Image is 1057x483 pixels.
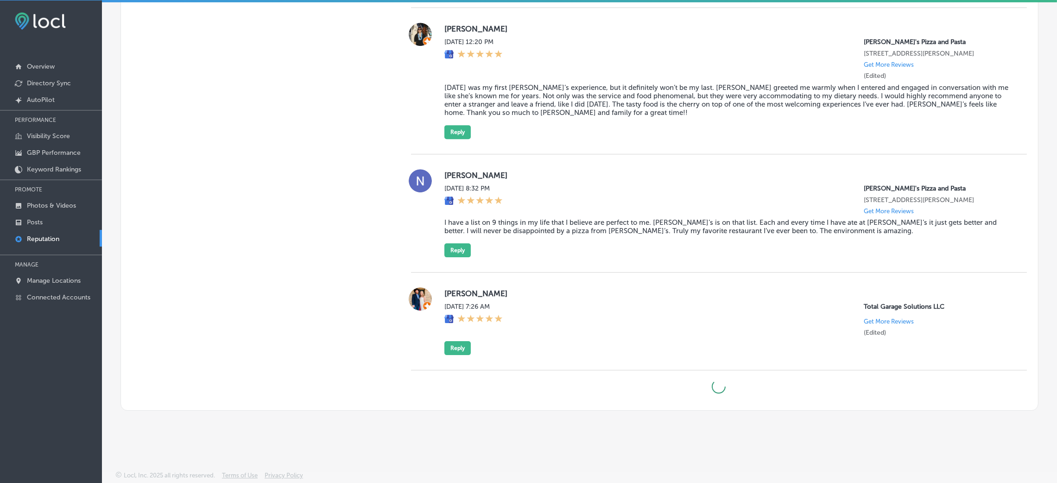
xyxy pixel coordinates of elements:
label: (Edited) [864,329,886,337]
label: [PERSON_NAME] [444,24,1012,33]
div: 5 Stars [457,50,503,60]
label: [PERSON_NAME] [444,171,1012,180]
blockquote: [DATE] was my first [PERSON_NAME]’s experience, but it definitely won’t be my last. [PERSON_NAME]... [444,83,1012,117]
p: Connected Accounts [27,293,90,301]
p: Keyword Rankings [27,165,81,173]
p: Photos & Videos [27,202,76,210]
div: 5 Stars [457,196,503,206]
div: 5 Stars [457,314,503,324]
p: Total Garage Solutions LLC [864,303,1012,311]
p: Directory Sync [27,79,71,87]
p: AutoPilot [27,96,55,104]
p: Ronnally's Pizza and Pasta [864,184,1012,192]
button: Reply [444,243,471,257]
p: Visibility Score [27,132,70,140]
blockquote: I have a list on 9 things in my life that I believe are perfect to me. [PERSON_NAME]’s is on that... [444,218,1012,235]
label: [DATE] 8:32 PM [444,184,503,192]
p: Get More Reviews [864,208,914,215]
p: Get More Reviews [864,318,914,325]
p: GBP Performance [27,149,81,157]
label: [DATE] 7:26 AM [444,303,503,311]
p: Reputation [27,235,59,243]
p: Get More Reviews [864,61,914,68]
p: Posts [27,218,43,226]
p: Ronnally's Pizza and Pasta [864,38,1012,46]
p: Locl, Inc. 2025 all rights reserved. [124,472,215,479]
p: Overview [27,63,55,70]
label: (Edited) [864,72,886,80]
label: [DATE] 12:20 PM [444,38,503,46]
label: [PERSON_NAME] [444,289,1012,298]
button: Reply [444,341,471,355]
p: 1560 Woodlane Dr [864,50,1012,57]
p: 1560 Woodlane Dr [864,196,1012,204]
button: Reply [444,125,471,139]
img: fda3e92497d09a02dc62c9cd864e3231.png [15,13,66,30]
p: Manage Locations [27,277,81,285]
